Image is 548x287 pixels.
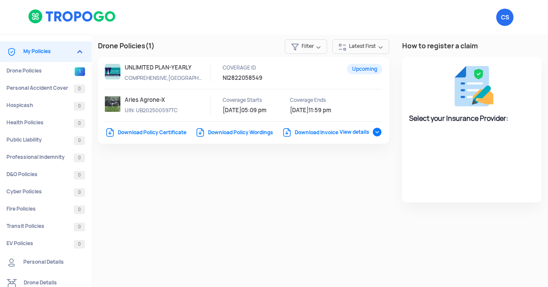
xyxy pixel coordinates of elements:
[223,107,241,114] span: [DATE]
[309,107,331,114] span: 11:59 pm
[28,9,117,24] img: logoHeader.svg
[6,47,17,57] img: ic_Coverages.svg
[290,107,368,114] p: 14/10/2026 11:59 pm
[340,129,382,136] span: View details
[6,257,17,268] img: ic_Personal%20details.svg
[74,171,85,180] span: 0
[74,136,85,145] span: 0
[105,129,186,136] a: Download Policy Certificate
[74,240,85,249] span: 0
[449,63,495,109] img: ic_fill_claim_form%201.png
[98,41,390,52] h3: Drone Policies (1)
[223,96,300,104] p: Coverage Starts
[74,102,85,110] span: 0
[74,188,85,197] span: 0
[74,119,85,128] span: 0
[75,47,85,57] img: expand_more.png
[125,74,202,82] p: COMPREHENSIVE,TP
[347,64,382,74] span: Upcoming
[105,64,120,79] img: ic_nationallogo.png
[409,114,535,124] h4: Select your Insurance Provider:
[74,154,85,162] span: 0
[223,107,300,114] p: 15/10/2025 05:09 pm
[402,41,542,51] h3: How to register a claim
[75,67,85,76] span: 1
[74,223,85,231] span: 0
[223,64,300,72] p: COVERAGE ID
[105,96,120,112] img: agronex.png
[125,96,202,104] p: Aries Agrone-X
[282,129,338,136] a: Download Invoice
[290,96,368,104] p: Coverage Ends
[125,107,202,114] p: UB202500597TC
[332,39,389,54] span: Latest First
[125,64,202,72] p: UNLIMITED PLAN-YEARLY
[241,107,266,114] span: 05:09 pm
[223,74,313,82] p: NI2822058549
[195,129,273,136] a: Download Policy Wordings
[285,39,327,54] span: Filter
[496,9,513,26] span: C SAI KUMAR
[74,85,85,93] span: 0
[74,205,85,214] span: 0
[290,107,309,114] span: [DATE]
